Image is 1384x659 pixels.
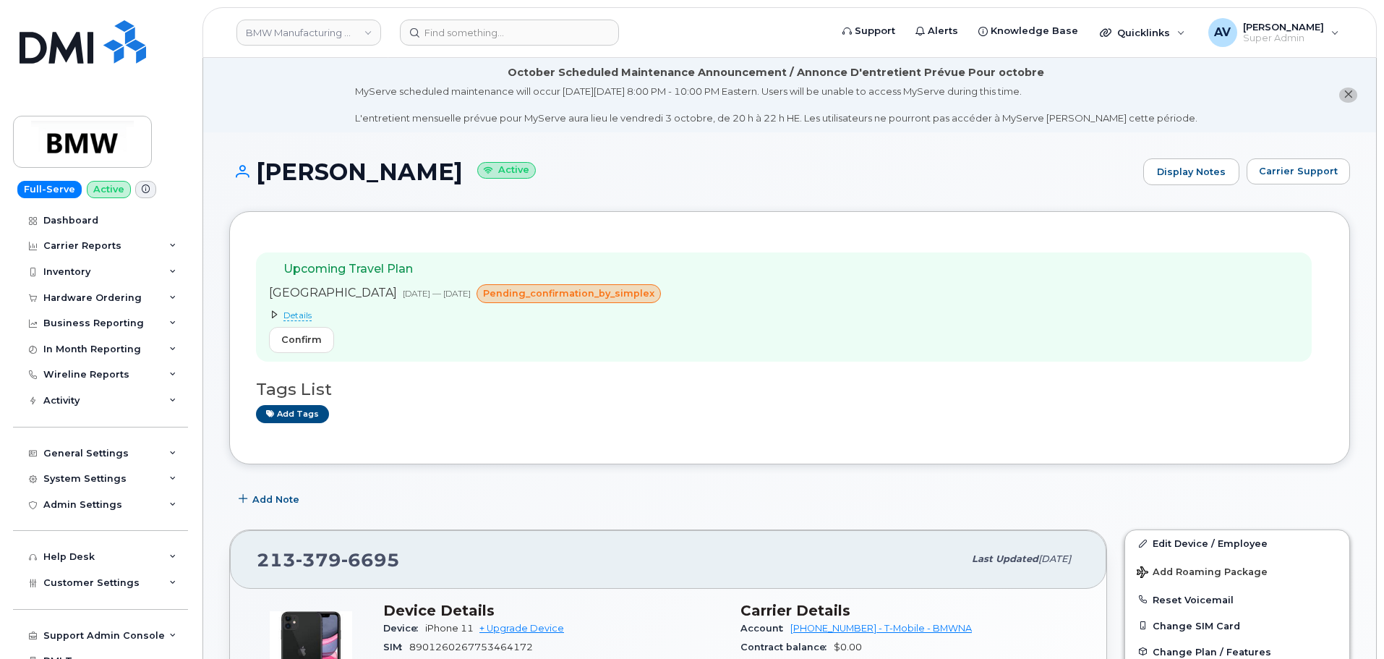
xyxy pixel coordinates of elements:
span: 8901260267753464172 [409,642,533,652]
span: Carrier Support [1259,164,1338,178]
a: Add tags [256,405,329,423]
span: Change Plan / Features [1153,646,1271,657]
a: [PHONE_NUMBER] - T-Mobile - BMWNA [790,623,972,634]
span: 6695 [341,549,400,571]
button: Reset Voicemail [1125,587,1349,613]
a: Display Notes [1143,158,1239,186]
button: Carrier Support [1247,158,1350,184]
span: 213 [257,549,400,571]
a: Edit Device / Employee [1125,530,1349,556]
div: MyServe scheduled maintenance will occur [DATE][DATE] 8:00 PM - 10:00 PM Eastern. Users will be u... [355,85,1197,125]
div: October Scheduled Maintenance Announcement / Annonce D'entretient Prévue Pour octobre [508,65,1044,80]
span: [GEOGRAPHIC_DATA] [269,286,397,299]
button: close notification [1339,88,1357,103]
span: [DATE] [1038,553,1071,564]
span: Details [283,310,312,321]
h3: Device Details [383,602,723,619]
button: Add Note [229,486,312,512]
span: iPhone 11 [425,623,474,634]
summary: Details [269,309,667,321]
span: 379 [296,549,341,571]
span: Last updated [972,553,1038,564]
span: Add Note [252,493,299,506]
button: Add Roaming Package [1125,556,1349,586]
button: Confirm [269,327,334,353]
span: $0.00 [834,642,862,652]
span: Add Roaming Package [1137,566,1268,580]
span: Device [383,623,425,634]
a: + Upgrade Device [479,623,564,634]
button: Change SIM Card [1125,613,1349,639]
h3: Tags List [256,380,1323,399]
h3: Carrier Details [740,602,1080,619]
span: Confirm [281,333,322,346]
span: Contract balance [740,642,834,652]
span: SIM [383,642,409,652]
span: [DATE] — [DATE] [403,288,471,299]
h1: [PERSON_NAME] [229,159,1136,184]
span: pending_confirmation_by_simplex [483,286,654,300]
span: Account [740,623,790,634]
iframe: Messenger Launcher [1321,596,1373,648]
span: Upcoming Travel Plan [283,262,413,276]
small: Active [477,162,536,179]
